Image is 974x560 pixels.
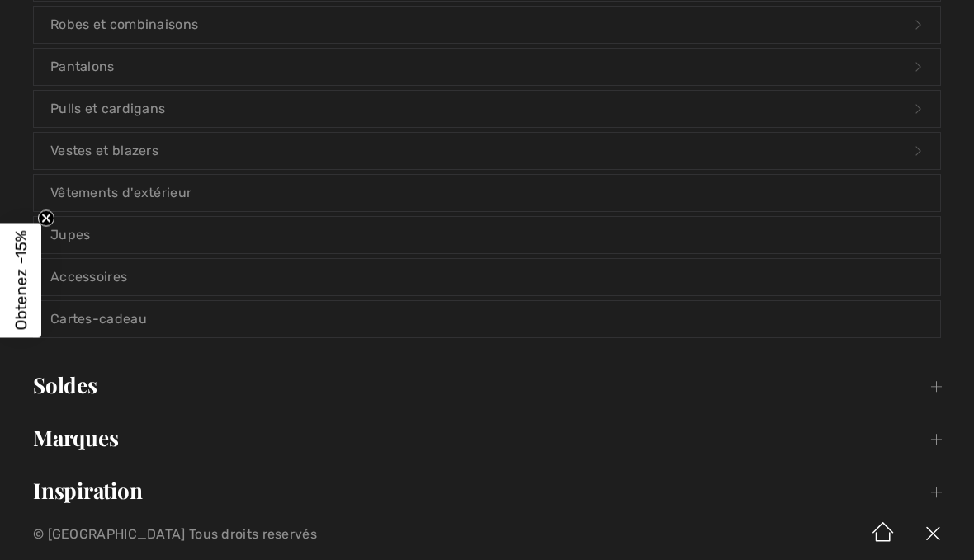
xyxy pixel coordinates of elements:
[34,7,940,43] a: Robes et combinaisons
[38,209,54,226] button: Close teaser
[34,49,940,85] a: Pantalons
[33,529,572,540] p: © [GEOGRAPHIC_DATA] Tous droits reservés
[858,509,908,560] img: Accueil
[34,91,940,127] a: Pulls et cardigans
[34,133,940,169] a: Vestes et blazers
[17,367,957,403] a: Soldes
[34,301,940,337] a: Cartes-cadeau
[34,259,940,295] a: Accessoires
[34,217,940,253] a: Jupes
[17,420,957,456] a: Marques
[34,175,940,211] a: Vêtements d'extérieur
[12,230,31,330] span: Obtenez -15%
[908,509,957,560] img: X
[17,473,957,509] a: Inspiration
